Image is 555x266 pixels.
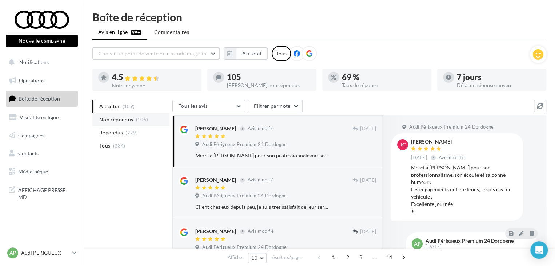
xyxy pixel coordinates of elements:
[6,35,78,47] button: Nouvelle campagne
[411,154,427,161] span: [DATE]
[6,246,78,260] a: AP Audi PERIGUEUX
[272,46,291,61] div: Tous
[4,128,79,143] a: Campagnes
[227,83,311,88] div: [PERSON_NAME] non répondus
[411,164,517,215] div: Merci à [PERSON_NAME] pour son professionnalisme, son écoute et sa bonne humeur . Les engagements...
[247,228,274,234] span: Avis modifié
[248,100,303,112] button: Filtrer par note
[92,12,546,23] div: Boîte de réception
[414,240,421,247] span: AP
[195,228,236,235] div: [PERSON_NAME]
[19,59,49,65] span: Notifications
[113,143,125,149] span: (334)
[224,47,268,60] button: Au total
[4,91,79,106] a: Boîte de réception
[112,83,196,88] div: Note moyenne
[227,73,311,81] div: 105
[411,139,467,144] div: [PERSON_NAME]
[112,73,196,82] div: 4.5
[4,146,79,161] a: Contacts
[99,142,110,149] span: Tous
[360,228,376,235] span: [DATE]
[136,117,148,122] span: (105)
[271,254,301,261] span: résultats/page
[342,83,426,88] div: Taux de réponse
[236,47,268,60] button: Au total
[251,255,257,261] span: 10
[400,141,406,148] span: JC
[342,251,354,263] span: 2
[202,193,287,199] span: Audi Périgueux Premium 24 Dordogne
[195,203,329,211] div: Client chez eux depuis peu, je suis très satisfait de leur service. Employés à l’écoute et très p...
[99,50,206,56] span: Choisir un point de vente ou un code magasin
[355,251,367,263] span: 3
[125,130,138,136] span: (229)
[4,182,79,204] a: AFFICHAGE PRESSE MD
[99,129,123,136] span: Répondus
[18,185,75,201] span: AFFICHAGE PRESSE MD
[457,83,540,88] div: Délai de réponse moyen
[20,114,59,120] span: Visibilité en ligne
[247,126,274,132] span: Avis modifié
[195,152,329,159] div: Merci à [PERSON_NAME] pour son professionnalisme, son écoute et sa bonne humeur . Les engagements...
[195,125,236,132] div: [PERSON_NAME]
[21,249,69,257] p: Audi PERIGUEUX
[360,126,376,132] span: [DATE]
[328,251,339,263] span: 1
[369,251,381,263] span: ...
[439,154,465,160] span: Avis modifié
[426,244,442,249] span: [DATE]
[409,124,494,130] span: Audi Périgueux Premium 24 Dordogne
[92,47,220,60] button: Choisir un point de vente ou un code magasin
[99,116,133,123] span: Non répondus
[195,176,236,184] div: [PERSON_NAME]
[228,254,244,261] span: Afficher
[4,110,79,125] a: Visibilité en ligne
[247,177,274,183] span: Avis modifié
[9,249,16,257] span: AP
[179,103,208,109] span: Tous les avis
[154,29,189,35] span: Commentaires
[19,77,44,83] span: Opérations
[18,168,48,175] span: Médiathèque
[457,73,540,81] div: 7 jours
[202,141,287,148] span: Audi Périgueux Premium 24 Dordogne
[202,244,287,251] span: Audi Périgueux Premium 24 Dordogne
[4,73,79,88] a: Opérations
[19,95,60,102] span: Boîte de réception
[426,238,514,243] div: Audi Périgueux Premium 24 Dordogne
[18,150,39,156] span: Contacts
[530,241,548,259] div: Open Intercom Messenger
[342,73,426,81] div: 69 %
[4,164,79,179] a: Médiathèque
[383,251,395,263] span: 11
[248,253,267,263] button: 10
[360,177,376,184] span: [DATE]
[18,132,44,138] span: Campagnes
[4,55,76,70] button: Notifications
[172,100,245,112] button: Tous les avis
